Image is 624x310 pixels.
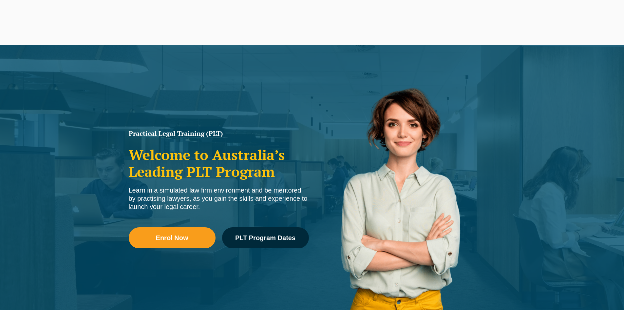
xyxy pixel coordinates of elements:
[129,227,216,248] a: Enrol Now
[235,235,295,241] span: PLT Program Dates
[129,147,309,180] h2: Welcome to Australia’s Leading PLT Program
[129,186,309,211] div: Learn in a simulated law firm environment and be mentored by practising lawyers, as you gain the ...
[156,235,188,241] span: Enrol Now
[129,130,309,137] h1: Practical Legal Training (PLT)
[222,227,309,248] a: PLT Program Dates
